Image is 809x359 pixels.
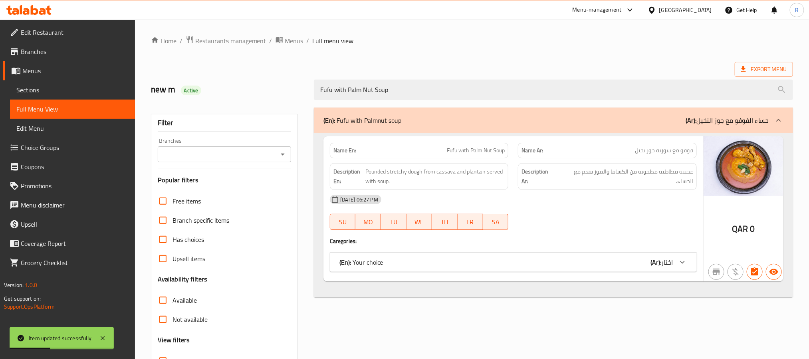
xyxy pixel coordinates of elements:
a: Grocery Checklist [3,253,135,272]
button: Available [766,264,782,280]
a: Restaurants management [186,36,266,46]
span: Menu disclaimer [21,200,129,210]
input: search [314,80,793,100]
span: Menus [285,36,303,46]
nav: breadcrumb [151,36,793,46]
button: Purchased item [728,264,744,280]
span: R [795,6,799,14]
a: Coupons [3,157,135,176]
button: WE [406,214,432,230]
a: Edit Menu [10,119,135,138]
strong: Description Ar: [521,167,555,186]
div: (En): Your choice(Ar):اختار [330,253,697,272]
span: Coupons [21,162,129,172]
span: Full menu view [313,36,354,46]
span: Has choices [173,235,204,244]
button: TH [432,214,458,230]
p: حساء الفوفو مع جوز النخيل [686,116,769,125]
button: Has choices [747,264,763,280]
a: Menus [3,61,135,80]
span: Active [181,87,202,94]
span: Coverage Report [21,239,129,248]
span: MO [359,216,378,228]
span: Promotions [21,181,129,191]
button: TU [381,214,406,230]
b: (Ar): [686,114,696,126]
strong: Description En: [333,167,364,186]
a: Home [151,36,176,46]
p: Fufu with Palmnut soup [323,116,402,125]
li: / [270,36,272,46]
span: Not available [173,315,208,324]
button: SA [483,214,509,230]
div: Active [181,86,202,95]
span: Edit Menu [16,124,129,133]
span: Get support on: [4,293,41,304]
div: [GEOGRAPHIC_DATA] [659,6,712,14]
a: Upsell [3,215,135,234]
div: (En): Fufu with Palmnut soup(Ar):حساء الفوفو مع جوز النخيل [314,108,793,133]
li: / [307,36,309,46]
div: Filter [158,114,291,132]
h3: Popular filters [158,176,291,185]
span: TU [384,216,403,228]
img: mmw_638927800404239180 [704,136,783,196]
span: [DATE] 06:27 PM [337,196,381,203]
span: Version: [4,280,24,290]
span: Upsell items [173,254,205,263]
span: عجينة مطاطية مطحونة من الكسافا والموز تقدم مع الحساء. [557,167,693,186]
a: Full Menu View [10,100,135,119]
button: Not branch specific item [708,264,724,280]
a: Promotions [3,176,135,195]
span: Grocery Checklist [21,258,129,267]
span: Pounded stretchy dough from cassava and plantain served with soup. [365,167,505,186]
a: Support.OpsPlatform [4,301,55,312]
div: Menu-management [573,5,622,15]
span: 1.0.0 [25,280,37,290]
span: TH [435,216,454,228]
span: SU [333,216,353,228]
li: / [180,36,182,46]
span: Export Menu [741,64,787,74]
span: Full Menu View [16,104,129,114]
span: Restaurants management [195,36,266,46]
button: MO [355,214,381,230]
b: (Ar): [650,256,661,268]
button: SU [330,214,356,230]
h4: Caregories: [330,237,697,245]
span: SA [486,216,506,228]
a: Sections [10,80,135,100]
span: Available [173,295,197,305]
a: Coverage Report [3,234,135,253]
span: Fufu with Palm Nut Soup [447,146,505,155]
strong: Name En: [333,146,356,155]
span: Menus [22,66,129,76]
span: FR [461,216,480,228]
span: فوفو مع شوربة جوز نخيل [635,146,693,155]
a: Edit Restaurant [3,23,135,42]
span: QAR [732,221,748,237]
button: FR [458,214,483,230]
a: Menu disclaimer [3,195,135,215]
span: Branches [21,47,129,56]
h3: Availability filters [158,275,208,284]
p: Your choice [339,257,383,267]
h3: View filters [158,335,190,345]
span: Edit Restaurant [21,28,129,37]
span: WE [410,216,429,228]
b: (En): [323,114,335,126]
span: Choice Groups [21,143,129,152]
h2: new m [151,84,304,96]
b: (En): [339,256,351,268]
span: Branch specific items [173,215,229,225]
div: (En): Fufu with Palmnut soup(Ar):حساء الفوفو مع جوز النخيل [314,133,793,297]
a: Branches [3,42,135,61]
button: Open [277,149,288,160]
span: 0 [750,221,755,237]
strong: Name Ar: [521,146,543,155]
a: Choice Groups [3,138,135,157]
div: Item updated successfully [29,334,91,343]
span: Upsell [21,219,129,229]
span: Free items [173,196,201,206]
span: اختار [661,256,673,268]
